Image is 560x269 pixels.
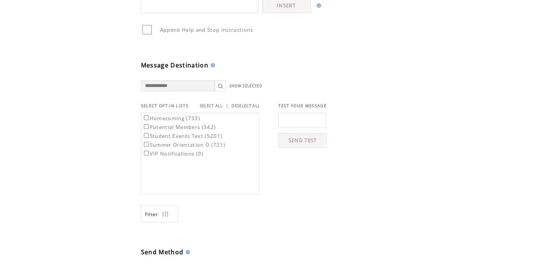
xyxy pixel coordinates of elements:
[145,211,158,217] span: Show filters
[278,103,327,108] span: TEST YOUR MESSAGE
[314,3,321,8] img: help.gif
[144,142,149,147] input: Summer Orientation O (721)
[142,150,204,157] label: VIP Notifications (0)
[142,124,216,130] label: Potential Members (342)
[141,61,208,69] span: Message Destination
[229,84,263,88] a: SHOW SELECTED
[144,124,149,129] input: Potential Members (342)
[141,248,184,256] span: Send Method
[142,142,226,148] label: Summer Orientation O (721)
[226,102,229,109] span: |
[162,206,169,223] img: filters.png
[142,133,223,139] label: Student Events Text (5201)
[141,103,189,108] span: SELECT OPT-IN LISTS
[160,27,253,33] span: Append Help and Stop instructions
[144,133,149,138] input: Student Events Text (5201)
[141,206,178,222] a: Filter
[200,104,223,108] a: SELECT ALL
[183,250,190,254] img: help.gif
[144,115,149,120] input: Homecoming (733)
[232,104,260,108] a: DESELECT ALL
[208,63,215,67] img: help.gif
[278,133,327,148] a: SEND TEST
[144,151,149,156] input: VIP Notifications (0)
[142,115,200,122] label: Homecoming (733)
